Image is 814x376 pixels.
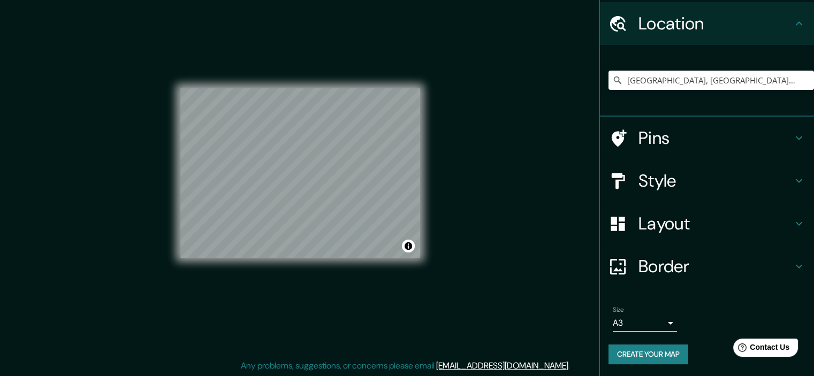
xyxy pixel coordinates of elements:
[570,359,572,372] div: .
[600,245,814,288] div: Border
[180,88,420,258] canvas: Map
[638,213,793,234] h4: Layout
[600,2,814,45] div: Location
[600,202,814,245] div: Layout
[608,344,688,364] button: Create your map
[613,314,677,332] div: A3
[608,71,814,90] input: Pick your city or area
[600,117,814,159] div: Pins
[600,159,814,202] div: Style
[719,334,802,364] iframe: Help widget launcher
[402,240,415,252] button: Toggle attribution
[572,359,574,372] div: .
[613,305,624,314] label: Size
[638,170,793,191] h4: Style
[638,13,793,34] h4: Location
[241,359,570,372] p: Any problems, suggestions, or concerns please email .
[436,360,568,371] a: [EMAIL_ADDRESS][DOMAIN_NAME]
[638,127,793,149] h4: Pins
[638,256,793,277] h4: Border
